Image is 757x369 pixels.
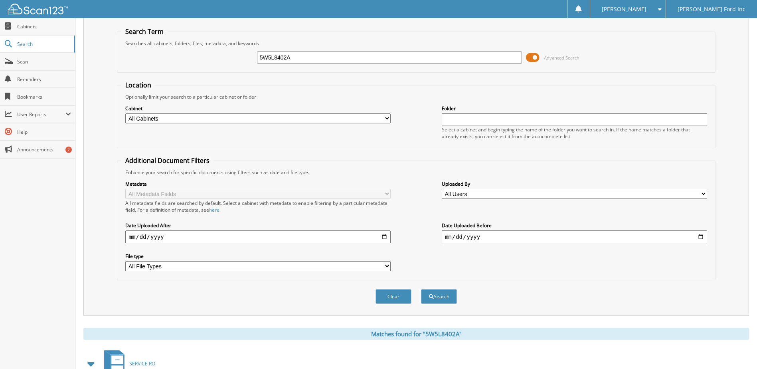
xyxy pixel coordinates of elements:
button: Clear [376,289,411,304]
label: File type [125,253,391,260]
a: here [209,206,219,213]
input: end [442,230,707,243]
label: Metadata [125,181,391,187]
span: Help [17,129,71,135]
label: Uploaded By [442,181,707,187]
label: Date Uploaded Before [442,222,707,229]
legend: Search Term [121,27,168,36]
span: [PERSON_NAME] [602,7,646,12]
label: Date Uploaded After [125,222,391,229]
div: Enhance your search for specific documents using filters such as date and file type. [121,169,711,176]
span: Announcements [17,146,71,153]
span: Reminders [17,76,71,83]
div: Matches found for "5W5L8402A" [83,328,749,340]
input: start [125,230,391,243]
div: 7 [65,147,72,153]
button: Search [421,289,457,304]
div: Optionally limit your search to a particular cabinet or folder [121,93,711,100]
img: scan123-logo-white.svg [8,4,68,14]
label: Cabinet [125,105,391,112]
legend: Additional Document Filters [121,156,213,165]
span: Search [17,41,70,48]
label: Folder [442,105,707,112]
legend: Location [121,81,155,89]
span: SERVICE RO [129,360,155,367]
span: User Reports [17,111,65,118]
div: All metadata fields are searched by default. Select a cabinet with metadata to enable filtering b... [125,200,391,213]
div: Select a cabinet and begin typing the name of the folder you want to search in. If the name match... [442,126,707,140]
span: [PERSON_NAME] Ford Inc [678,7,745,12]
span: Cabinets [17,23,71,30]
div: Searches all cabinets, folders, files, metadata, and keywords [121,40,711,47]
span: Advanced Search [544,55,579,61]
span: Scan [17,58,71,65]
span: Bookmarks [17,93,71,100]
